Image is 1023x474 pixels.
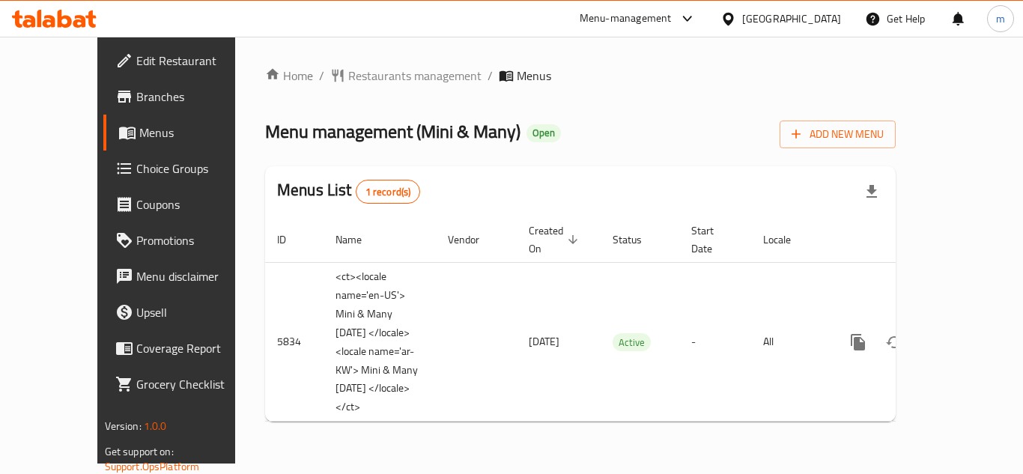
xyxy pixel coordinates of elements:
[330,67,482,85] a: Restaurants management
[324,262,436,422] td: <ct><locale name='en-US'> Mini & Many [DATE] </locale><locale name='ar-KW'> Mini & Many [DATE] </...
[103,186,268,222] a: Coupons
[742,10,841,27] div: [GEOGRAPHIC_DATA]
[448,231,499,249] span: Vendor
[103,79,268,115] a: Branches
[996,10,1005,27] span: m
[691,222,733,258] span: Start Date
[840,324,876,360] button: more
[136,231,256,249] span: Promotions
[348,67,482,85] span: Restaurants management
[792,125,884,144] span: Add New Menu
[613,334,651,351] span: Active
[136,267,256,285] span: Menu disclaimer
[136,52,256,70] span: Edit Restaurant
[265,67,313,85] a: Home
[517,67,551,85] span: Menus
[139,124,256,142] span: Menus
[265,262,324,422] td: 5834
[580,10,672,28] div: Menu-management
[136,159,256,177] span: Choice Groups
[526,127,561,139] span: Open
[103,115,268,151] a: Menus
[105,416,142,436] span: Version:
[854,174,890,210] div: Export file
[103,330,268,366] a: Coverage Report
[144,416,167,436] span: 1.0.0
[103,222,268,258] a: Promotions
[277,179,420,204] h2: Menus List
[103,366,268,402] a: Grocery Checklist
[265,67,896,85] nav: breadcrumb
[336,231,381,249] span: Name
[105,442,174,461] span: Get support on:
[613,231,661,249] span: Status
[488,67,493,85] li: /
[613,333,651,351] div: Active
[103,43,268,79] a: Edit Restaurant
[780,121,896,148] button: Add New Menu
[319,67,324,85] li: /
[103,151,268,186] a: Choice Groups
[828,217,996,263] th: Actions
[136,195,256,213] span: Coupons
[265,217,996,422] table: enhanced table
[103,258,268,294] a: Menu disclaimer
[526,124,561,142] div: Open
[136,375,256,393] span: Grocery Checklist
[679,262,751,422] td: -
[751,262,828,422] td: All
[529,222,583,258] span: Created On
[103,294,268,330] a: Upsell
[265,115,520,148] span: Menu management ( Mini & Many )
[277,231,306,249] span: ID
[876,324,912,360] button: Change Status
[356,185,420,199] span: 1 record(s)
[136,339,256,357] span: Coverage Report
[763,231,810,249] span: Locale
[529,332,559,351] span: [DATE]
[136,88,256,106] span: Branches
[136,303,256,321] span: Upsell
